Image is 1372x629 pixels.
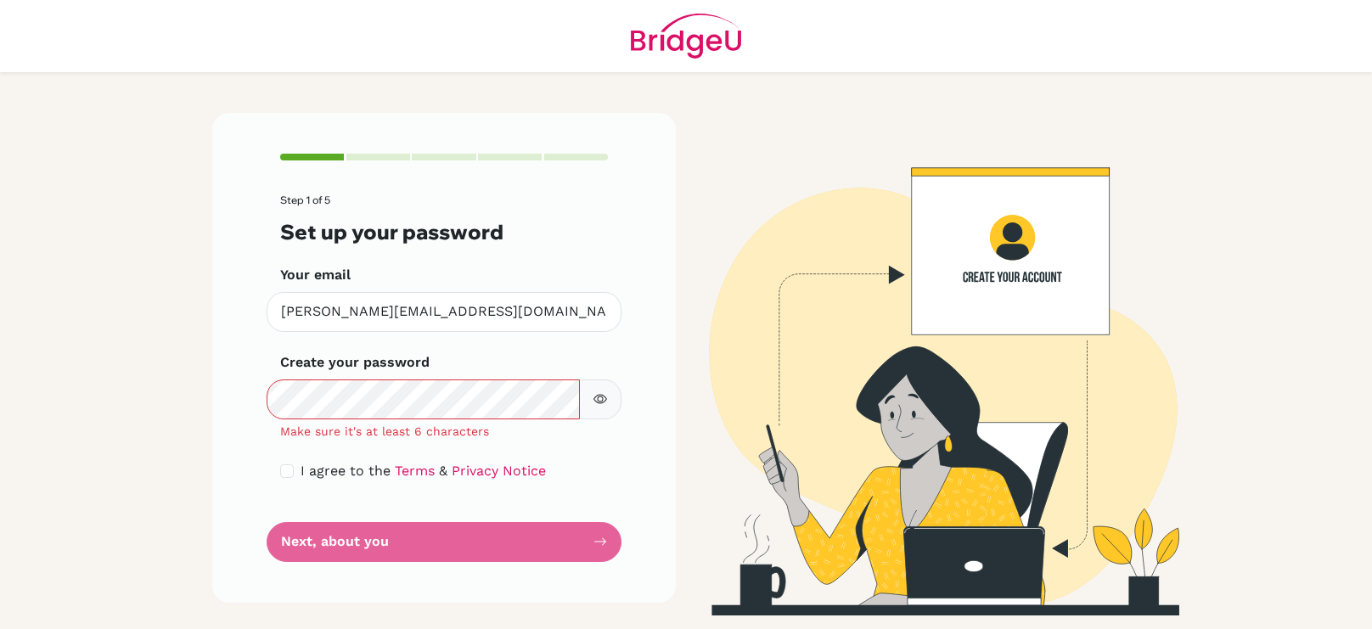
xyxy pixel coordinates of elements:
[280,194,330,206] span: Step 1 of 5
[395,463,435,479] a: Terms
[452,463,546,479] a: Privacy Notice
[267,423,621,441] div: Make sure it's at least 6 characters
[280,220,608,244] h3: Set up your password
[439,463,447,479] span: &
[301,463,391,479] span: I agree to the
[267,292,621,332] input: Insert your email*
[280,265,351,285] label: Your email
[280,352,430,373] label: Create your password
